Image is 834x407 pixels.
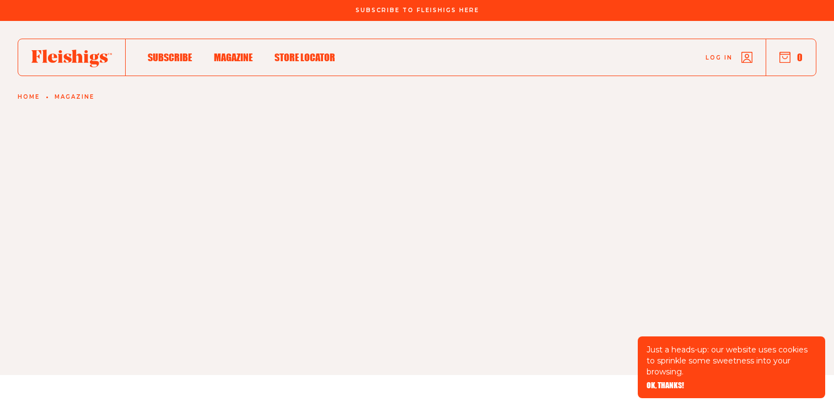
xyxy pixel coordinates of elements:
[18,94,40,100] a: Home
[647,382,684,389] button: OK, THANKS!
[779,51,803,63] button: 0
[148,51,192,63] span: Subscribe
[55,94,94,100] a: Magazine
[353,7,481,13] a: Subscribe To Fleishigs Here
[706,52,752,63] a: Log in
[214,50,252,65] a: Magazine
[647,344,816,377] p: Just a heads-up: our website uses cookies to sprinkle some sweetness into your browsing.
[356,7,479,14] span: Subscribe To Fleishigs Here
[214,51,252,63] span: Magazine
[275,51,335,63] span: Store locator
[275,50,335,65] a: Store locator
[706,53,733,62] span: Log in
[148,50,192,65] a: Subscribe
